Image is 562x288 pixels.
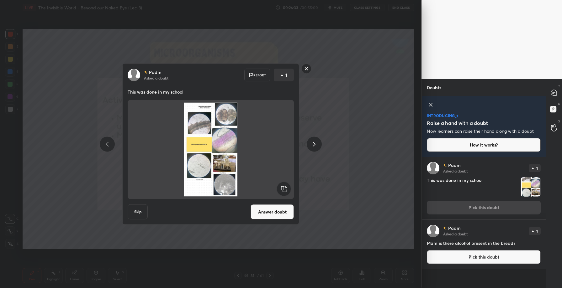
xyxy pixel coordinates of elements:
[448,163,461,168] p: Padm
[558,84,560,89] p: T
[455,116,457,118] img: small-star.76a44327.svg
[443,227,447,230] img: no-rating-badge.077c3623.svg
[422,157,546,288] div: grid
[285,72,287,78] p: 1
[443,231,468,236] p: Asked a doubt
[427,162,439,174] img: default.png
[144,75,168,80] p: Asked a doubt
[427,225,439,237] img: default.png
[427,240,541,246] h4: Mam is there alcohol present in the bread?
[427,177,518,197] h4: This was done in my school
[144,70,148,74] img: no-rating-badge.077c3623.svg
[456,115,459,117] img: large-star.026637fe.svg
[427,128,534,134] p: Now learners can raise their hand along with a doubt
[448,226,461,231] p: Padm
[128,69,140,81] img: default.png
[422,79,446,96] p: Doubts
[427,119,488,127] h5: Raise a hand with a doubt
[128,204,148,219] button: Skip
[536,166,538,170] p: 1
[558,119,560,124] p: G
[149,70,162,75] p: Padm
[427,138,541,152] button: How it works?
[443,164,447,167] img: no-rating-badge.077c3623.svg
[536,229,538,233] p: 1
[244,69,270,81] div: Report
[558,101,560,106] p: D
[521,177,540,197] img: 17594925979S7DFX.JPEG
[135,103,286,197] img: 17594925979S7DFX.JPEG
[427,114,455,117] p: introducing
[251,204,294,219] button: Answer doubt
[443,168,468,173] p: Asked a doubt
[427,250,541,264] button: Pick this doubt
[128,89,294,95] p: This was done in my school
